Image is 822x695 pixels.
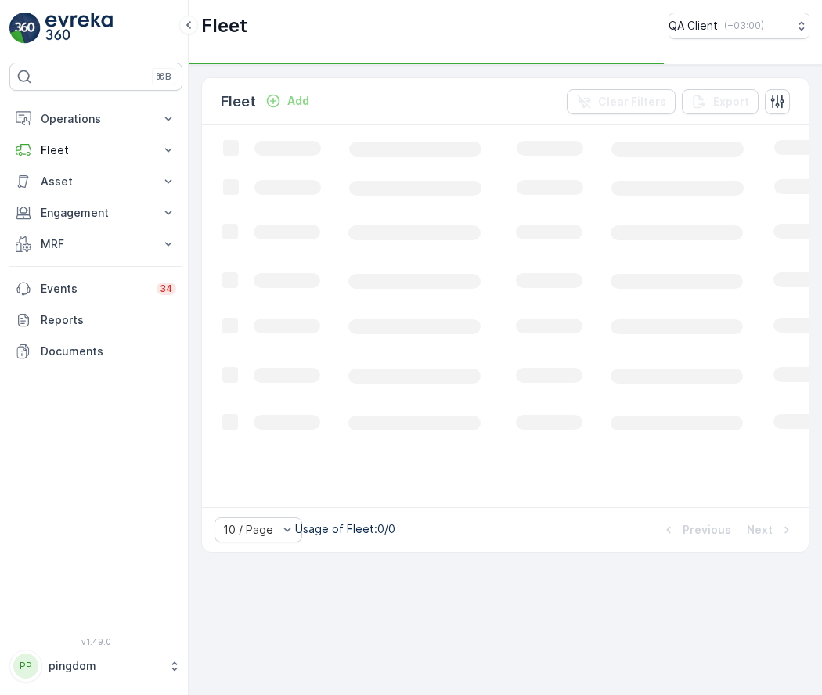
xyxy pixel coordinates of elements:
[9,166,182,197] button: Asset
[747,522,773,538] p: Next
[45,13,113,44] img: logo_light-DOdMpM7g.png
[745,520,796,539] button: Next
[9,229,182,260] button: MRF
[41,344,176,359] p: Documents
[669,18,718,34] p: QA Client
[9,304,182,336] a: Reports
[287,93,309,109] p: Add
[156,70,171,83] p: ⌘B
[41,142,151,158] p: Fleet
[201,13,247,38] p: Fleet
[659,520,733,539] button: Previous
[41,281,147,297] p: Events
[9,273,182,304] a: Events34
[49,658,160,674] p: pingdom
[669,13,809,39] button: QA Client(+03:00)
[9,197,182,229] button: Engagement
[295,521,395,537] p: Usage of Fleet : 0/0
[598,94,666,110] p: Clear Filters
[259,92,315,110] button: Add
[160,283,173,295] p: 34
[9,336,182,367] a: Documents
[41,174,151,189] p: Asset
[9,650,182,682] button: PPpingdom
[221,91,256,113] p: Fleet
[713,94,749,110] p: Export
[9,13,41,44] img: logo
[724,20,764,32] p: ( +03:00 )
[41,312,176,328] p: Reports
[682,89,759,114] button: Export
[13,654,38,679] div: PP
[9,135,182,166] button: Fleet
[41,205,151,221] p: Engagement
[9,637,182,646] span: v 1.49.0
[683,522,731,538] p: Previous
[567,89,676,114] button: Clear Filters
[9,103,182,135] button: Operations
[41,236,151,252] p: MRF
[41,111,151,127] p: Operations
